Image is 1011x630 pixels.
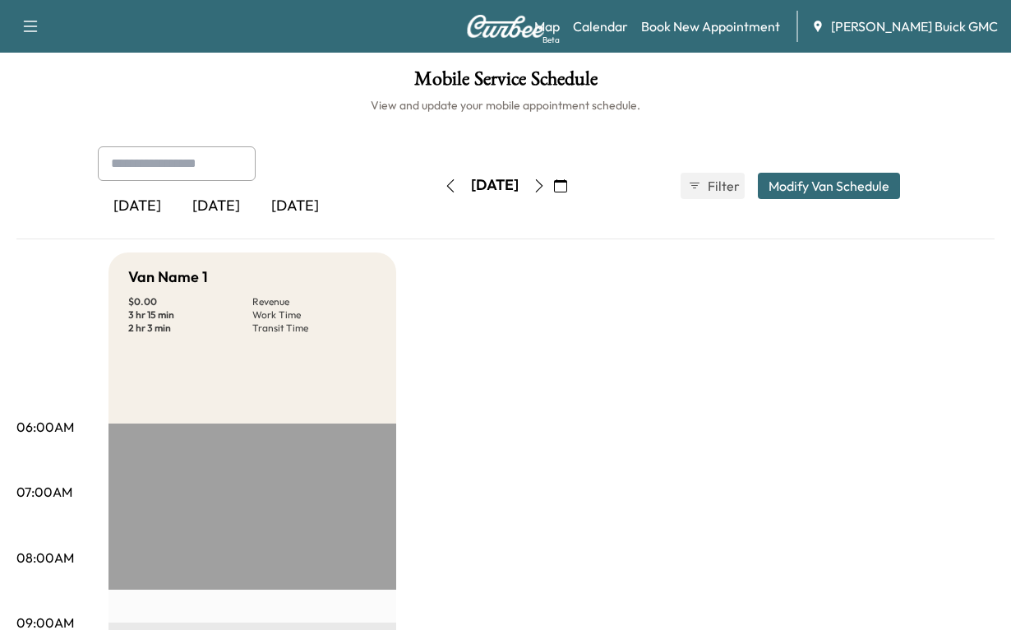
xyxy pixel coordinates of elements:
[128,266,208,289] h5: Van Name 1
[681,173,745,199] button: Filter
[466,15,545,38] img: Curbee Logo
[573,16,628,36] a: Calendar
[542,34,560,46] div: Beta
[758,173,900,199] button: Modify Van Schedule
[16,417,74,437] p: 06:00AM
[534,16,560,36] a: MapBeta
[128,295,252,308] p: $ 0.00
[128,322,252,335] p: 2 hr 3 min
[177,188,256,225] div: [DATE]
[16,482,72,502] p: 07:00AM
[471,175,519,196] div: [DATE]
[128,308,252,322] p: 3 hr 15 min
[16,548,74,567] p: 08:00AM
[252,308,376,322] p: Work Time
[708,176,737,196] span: Filter
[252,295,376,308] p: Revenue
[16,97,995,113] h6: View and update your mobile appointment schedule.
[641,16,780,36] a: Book New Appointment
[252,322,376,335] p: Transit Time
[831,16,998,36] span: [PERSON_NAME] Buick GMC
[98,188,177,225] div: [DATE]
[256,188,335,225] div: [DATE]
[16,69,995,97] h1: Mobile Service Schedule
